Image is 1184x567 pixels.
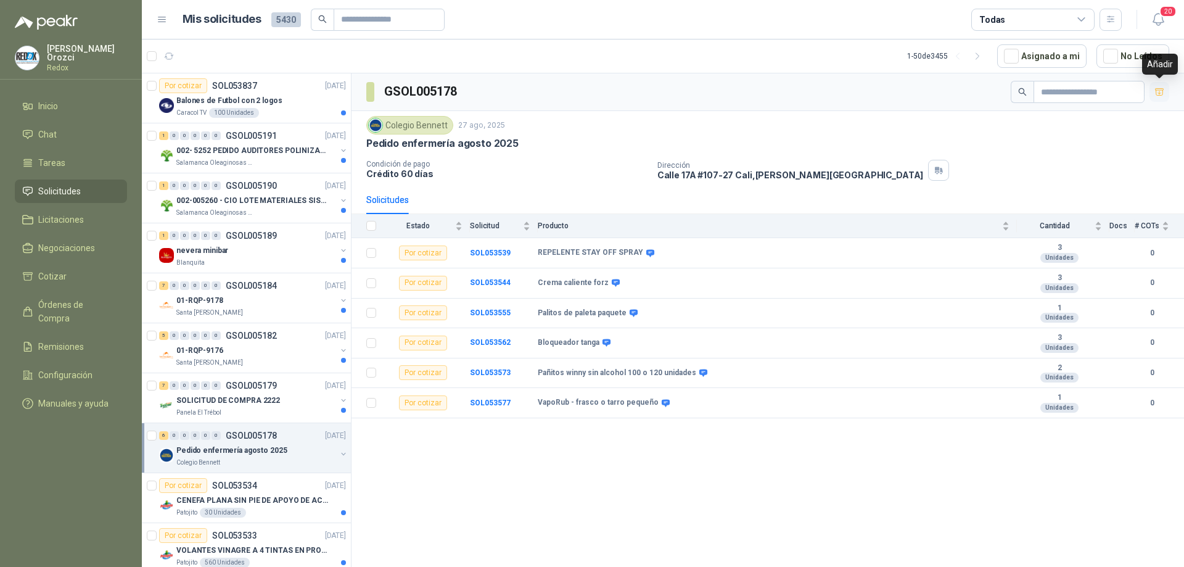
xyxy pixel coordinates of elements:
p: GSOL005191 [226,131,277,140]
div: 0 [212,331,221,340]
a: Inicio [15,94,127,118]
p: SOL053534 [212,481,257,490]
img: Company Logo [159,398,174,413]
a: SOL053562 [470,338,511,347]
span: Negociaciones [38,241,95,255]
img: Company Logo [15,46,39,70]
p: Patojito [176,508,197,518]
div: Todas [979,13,1005,27]
span: 5430 [271,12,301,27]
span: search [318,15,327,23]
a: 1 0 0 0 0 0 GSOL005191[DATE] Company Logo002- 5252 PEDIDO AUDITORES POLINIZACIÓNSalamanca Oleagin... [159,128,348,168]
span: Tareas [38,156,65,170]
div: 7 [159,281,168,290]
p: Santa [PERSON_NAME] [176,308,243,318]
p: [DATE] [325,80,346,92]
span: Remisiones [38,340,84,354]
img: Company Logo [159,98,174,113]
img: Company Logo [159,148,174,163]
div: 0 [191,381,200,390]
span: Configuración [38,368,92,382]
p: [DATE] [325,230,346,242]
div: 0 [191,131,200,140]
a: Solicitudes [15,180,127,203]
img: Logo peakr [15,15,78,30]
span: Cantidad [1017,221,1092,230]
div: Por cotizar [159,528,207,543]
div: 0 [170,331,179,340]
b: 3 [1017,333,1102,343]
p: Balones de Futbol con 2 logos [176,95,282,107]
p: GSOL005179 [226,381,277,390]
span: Solicitudes [38,184,81,198]
p: Dirección [657,161,924,170]
p: Blanquita [176,258,205,268]
span: Órdenes de Compra [38,298,115,325]
a: Manuales y ayuda [15,392,127,415]
p: 01-RQP-9178 [176,295,223,307]
th: Solicitud [470,214,538,238]
div: 0 [201,431,210,440]
div: 1 [159,231,168,240]
p: [DATE] [325,530,346,542]
button: No Leídos [1096,44,1169,68]
div: 0 [212,131,221,140]
div: Unidades [1040,403,1079,413]
span: Licitaciones [38,213,84,226]
p: 01-RQP-9176 [176,345,223,357]
th: Producto [538,214,1017,238]
div: Por cotizar [399,365,447,380]
div: 0 [180,231,189,240]
div: 0 [170,431,179,440]
b: Palitos de paleta paquete [538,308,627,318]
th: # COTs [1135,214,1184,238]
div: 1 - 50 de 3455 [907,46,987,66]
p: [DATE] [325,480,346,492]
th: Docs [1109,214,1135,238]
div: 0 [212,281,221,290]
b: VapoRub - frasco o tarro pequeño [538,398,659,408]
p: GSOL005184 [226,281,277,290]
p: [DATE] [325,130,346,142]
a: SOL053555 [470,308,511,317]
div: 1 [159,131,168,140]
div: 0 [170,181,179,190]
div: Unidades [1040,313,1079,323]
img: Company Logo [159,498,174,513]
b: 3 [1017,243,1102,253]
img: Company Logo [159,298,174,313]
img: Company Logo [159,548,174,563]
p: Crédito 60 días [366,168,647,179]
div: 0 [170,131,179,140]
div: Por cotizar [159,478,207,493]
p: Panela El Trébol [176,408,221,418]
a: 5 0 0 0 0 0 GSOL005182[DATE] Company Logo01-RQP-9176Santa [PERSON_NAME] [159,328,348,368]
a: SOL053544 [470,278,511,287]
b: 0 [1135,277,1169,289]
p: SOLICITUD DE COMPRA 2222 [176,395,280,407]
p: [DATE] [325,180,346,192]
div: 0 [191,181,200,190]
div: 0 [191,431,200,440]
b: 0 [1135,367,1169,379]
b: 1 [1017,304,1102,313]
p: Santa [PERSON_NAME] [176,358,243,368]
b: 0 [1135,307,1169,319]
a: SOL053539 [470,249,511,257]
div: 0 [212,231,221,240]
div: Unidades [1040,373,1079,383]
a: Licitaciones [15,208,127,231]
p: [PERSON_NAME] Orozci [47,44,127,62]
b: 2 [1017,363,1102,373]
b: Bloqueador tanga [538,338,599,348]
h3: GSOL005178 [384,82,459,101]
div: Por cotizar [399,395,447,410]
div: 0 [201,381,210,390]
th: Estado [384,214,470,238]
div: 100 Unidades [209,108,259,118]
div: 0 [191,331,200,340]
a: SOL053573 [470,368,511,377]
div: 0 [191,231,200,240]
